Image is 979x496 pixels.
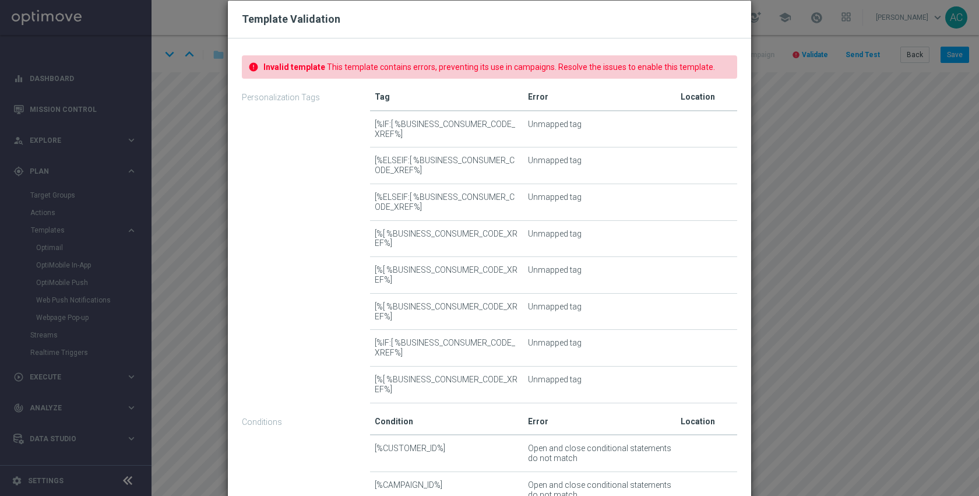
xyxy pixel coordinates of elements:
th: Tag [370,89,523,111]
strong: Invalid template [263,62,325,72]
h2: Template Validation [242,12,737,26]
td: Unmapped tag [523,184,677,220]
td: [%[ %BUSINESS_CONSUMER_CODE_XREF%] [370,293,523,330]
td: Unmapped tag [523,220,677,257]
td: [%IF:[ %BUSINESS_CONSUMER_CODE_XREF%] [370,111,523,147]
td: [%ELSEIF:[ %BUSINESS_CONSUMER_CODE_XREF%] [370,147,523,184]
td: Unmapped tag [523,111,677,147]
td: Open and close conditional statements do not match [523,435,677,472]
td: [%IF:[ %BUSINESS_CONSUMER_CODE_XREF%] [370,330,523,367]
td: [%[ %BUSINESS_CONSUMER_CODE_XREF%] [370,366,523,403]
p: Personalization Tags [242,92,353,103]
td: [%CUSTOMER_ID%] [370,435,523,472]
span: This template contains errors, preventing its use in campaigns. Resolve the issues to enable this... [327,62,715,72]
i: error [248,62,259,72]
th: Error [523,414,677,435]
td: [%ELSEIF:[ %BUSINESS_CONSUMER_CODE_XREF%] [370,184,523,220]
th: Location [676,414,737,435]
td: Unmapped tag [523,330,677,367]
td: Unmapped tag [523,147,677,184]
td: [%[ %BUSINESS_CONSUMER_CODE_XREF%] [370,257,523,294]
p: Conditions [242,417,353,427]
th: Error [523,89,677,111]
th: Condition [370,414,523,435]
td: [%[ %BUSINESS_CONSUMER_CODE_XREF%] [370,220,523,257]
td: Unmapped tag [523,366,677,403]
td: Unmapped tag [523,257,677,294]
th: Location [676,89,737,111]
td: Unmapped tag [523,293,677,330]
